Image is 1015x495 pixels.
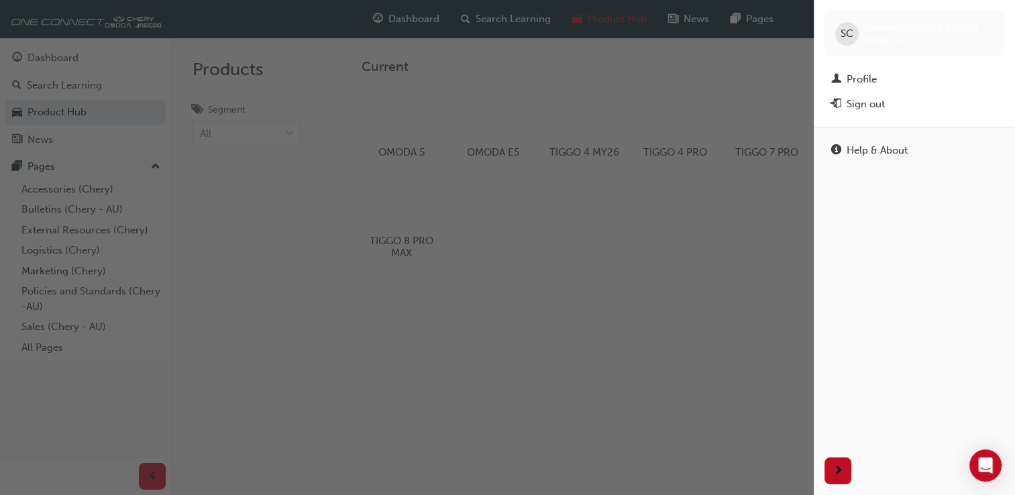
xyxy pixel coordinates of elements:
[841,26,853,42] span: SC
[831,74,841,86] span: man-icon
[824,138,1004,163] a: Help & About
[864,34,908,46] span: one00290
[847,97,885,112] div: Sign out
[969,449,1002,482] div: Open Intercom Messenger
[833,463,843,480] span: next-icon
[831,99,841,111] span: exit-icon
[864,21,978,34] span: Sienna [PERSON_NAME]
[847,143,908,158] div: Help & About
[831,145,841,157] span: info-icon
[824,67,1004,92] a: Profile
[847,72,877,87] div: Profile
[824,92,1004,117] button: Sign out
